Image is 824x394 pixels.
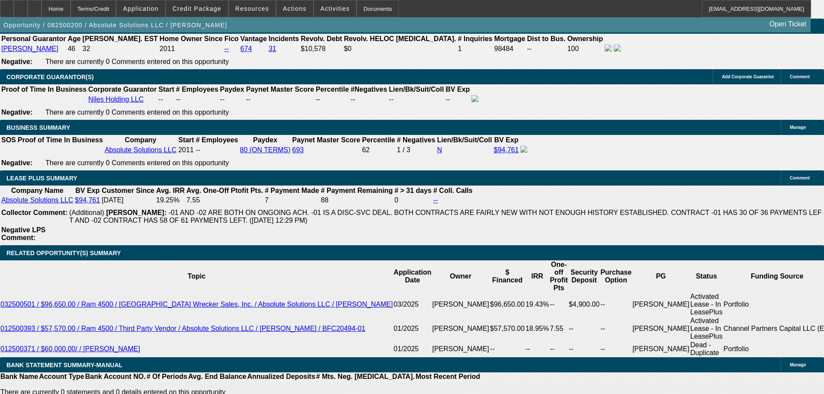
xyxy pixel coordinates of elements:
[292,136,360,144] b: Paynet Master Score
[166,0,228,17] button: Credit Package
[600,260,632,292] th: Purchase Option
[790,362,806,367] span: Manage
[316,86,349,93] b: Percentile
[264,196,319,205] td: 7
[568,292,600,317] td: $4,900.00
[67,44,81,54] td: 46
[458,35,492,42] b: # Inquiries
[102,187,154,194] b: Customer Since
[6,250,121,256] span: RELATED OPPORTUNITY(S) SUMMARY
[520,146,527,153] img: facebook-icon.png
[457,44,493,54] td: 1
[600,292,632,317] td: --
[490,341,525,357] td: --
[1,226,45,241] b: Negative LPS Comment:
[690,292,723,317] td: Activated Lease - In LeasePlus
[397,136,435,144] b: # Negatives
[343,44,457,54] td: $0
[525,341,549,357] td: --
[766,17,810,32] a: Open Ticket
[38,372,85,381] th: Account Type
[224,45,229,52] a: --
[1,136,16,144] th: SOS
[1,159,32,167] b: Negative:
[790,176,810,180] span: Comment
[269,45,276,52] a: 31
[269,35,299,42] b: Incidents
[494,136,518,144] b: BV Exp
[220,95,245,104] td: --
[568,341,600,357] td: --
[156,187,185,194] b: Avg. IRR
[525,317,549,341] td: 18.95%
[549,341,568,357] td: --
[3,22,227,29] span: Opportunity / 082500200 / Absolute Solutions LLC / [PERSON_NAME]
[344,35,456,42] b: Revolv. HELOC [MEDICAL_DATA].
[471,95,478,102] img: facebook-icon.png
[224,35,239,42] b: Fico
[632,317,690,341] td: [PERSON_NAME]
[567,44,603,54] td: 100
[88,86,157,93] b: Corporate Guarantor
[494,146,519,154] a: $94,761
[276,0,313,17] button: Actions
[240,45,252,52] a: 674
[156,196,185,205] td: 19.25%
[549,317,568,341] td: 7.55
[432,292,490,317] td: [PERSON_NAME]
[45,58,229,65] span: There are currently 0 Comments entered on this opportunity
[632,341,690,357] td: [PERSON_NAME]
[6,362,122,368] span: BANK STATEMENT SUMMARY-MANUAL
[116,0,165,17] button: Application
[300,44,343,54] td: $10,578
[292,146,304,154] a: 693
[6,175,77,182] span: LEASE PLUS SUMMARY
[600,341,632,357] td: --
[188,372,247,381] th: Avg. End Balance
[1,45,58,52] a: [PERSON_NAME]
[1,85,87,94] th: Proof of Time In Business
[415,372,481,381] th: Most Recent Period
[196,136,238,144] b: # Employees
[437,136,492,144] b: Lien/Bk/Suit/Coll
[393,292,432,317] td: 03/2025
[397,146,435,154] div: 1 / 3
[567,35,603,42] b: Ownership
[433,196,438,204] a: --
[253,136,277,144] b: Paydex
[394,196,432,205] td: 0
[437,146,442,154] a: N
[158,86,174,93] b: Start
[123,5,158,12] span: Application
[75,187,99,194] b: BV Exp
[178,136,194,144] b: Start
[0,301,393,308] a: 032500501 / $96,650.00 / Ram 4500 / [GEOGRAPHIC_DATA] Wrecker Sales, Inc. / Absolute Solutions LL...
[362,136,395,144] b: Percentile
[394,187,432,194] b: # > 31 days
[1,35,66,42] b: Personal Guarantor
[527,44,566,54] td: --
[490,317,525,341] td: $57,570.00
[316,372,415,381] th: # Mts. Neg. [MEDICAL_DATA].
[351,86,388,93] b: #Negatives
[283,5,307,12] span: Actions
[314,0,356,17] button: Activities
[246,86,314,93] b: Paynet Master Score
[173,5,221,12] span: Credit Package
[490,260,525,292] th: $ Financed
[17,136,103,144] th: Proof of Time In Business
[85,372,146,381] th: Bank Account NO.
[1,58,32,65] b: Negative:
[432,260,490,292] th: Owner
[494,35,526,42] b: Mortgage
[265,187,319,194] b: # Payment Made
[45,109,229,116] span: There are currently 0 Comments entered on this opportunity
[321,5,350,12] span: Activities
[146,372,188,381] th: # Of Periods
[1,109,32,116] b: Negative:
[432,317,490,341] td: [PERSON_NAME]
[321,196,393,205] td: 88
[6,124,70,131] span: BUSINESS SUMMARY
[525,260,549,292] th: IRR
[240,35,267,42] b: Vantage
